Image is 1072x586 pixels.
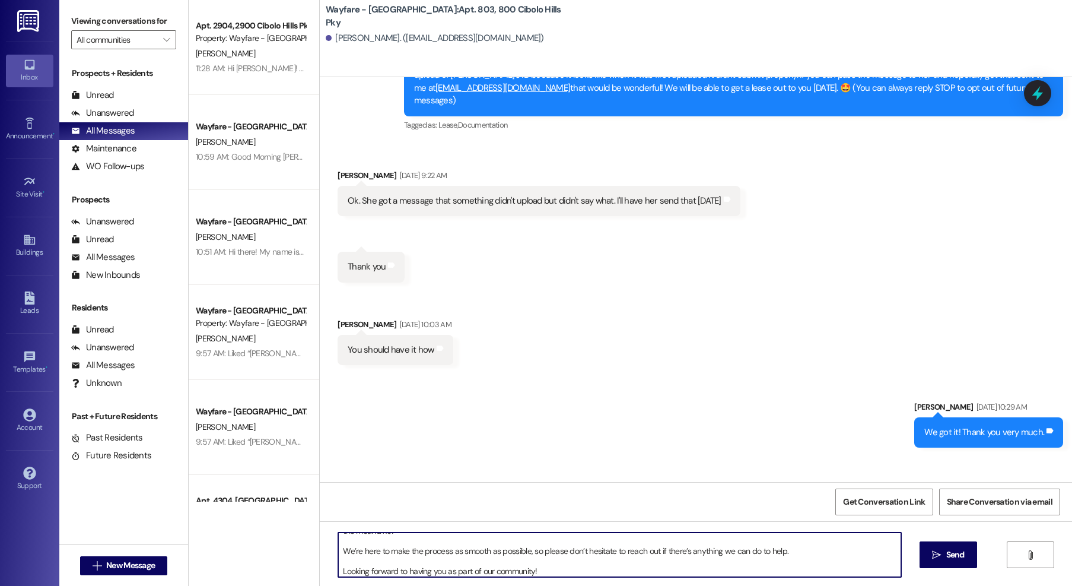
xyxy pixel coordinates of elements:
div: Tagged as: [404,116,1063,134]
div: Unknown [71,377,122,389]
span: • [53,130,55,138]
div: Past Residents [71,432,143,444]
div: [DATE] 9:22 AM [397,169,447,182]
a: Site Visit • [6,172,53,204]
div: 11:28 AM: Hi [PERSON_NAME]! The top lock is on so we are unable to complete the work order. What ... [196,63,629,74]
div: Property: Wayfare - [GEOGRAPHIC_DATA] [196,32,306,45]
div: 9:57 AM: Liked “[PERSON_NAME] (Wayfare - [GEOGRAPHIC_DATA]): Hi there! Maintenance is going to be... [196,348,1016,359]
b: Wayfare - [GEOGRAPHIC_DATA]: Apt. 803, 800 Cibolo Hills Pky [326,4,563,29]
div: Prospects [59,194,188,206]
a: [EMAIL_ADDRESS][DOMAIN_NAME] [435,82,570,94]
div: 9:57 AM: Liked “[PERSON_NAME] (Wayfare - [GEOGRAPHIC_DATA]): Hi there! Maintenance is going to be... [196,436,1016,447]
div: Thank you [348,261,386,273]
textarea: Hello! Happy [DATE]. I just wanted to check in and see how everything is going with your upcoming... [338,533,901,577]
div: Maintenance [71,142,136,155]
span: Send [946,549,965,561]
a: Buildings [6,230,53,262]
img: ResiDesk Logo [17,10,42,32]
span: • [46,363,47,372]
a: Support [6,463,53,495]
div: WO Follow-ups [71,160,144,173]
div: Unread [71,89,114,102]
i:  [163,35,170,45]
a: Templates • [6,347,53,379]
span: Share Conversation via email [947,496,1052,508]
div: All Messages [71,125,135,137]
i:  [1026,550,1035,560]
button: Share Conversation via email [939,489,1060,515]
div: [PERSON_NAME] [338,169,740,186]
div: [PERSON_NAME] [338,318,453,335]
div: Wayfare - [GEOGRAPHIC_DATA] [196,121,306,133]
label: Viewing conversations for [71,12,176,30]
button: Send [920,541,977,568]
div: All Messages [71,251,135,264]
span: [PERSON_NAME] [196,48,255,59]
a: Inbox [6,55,53,87]
span: New Message [106,559,155,572]
i:  [93,561,101,571]
div: Wayfare - [GEOGRAPHIC_DATA] [196,216,306,228]
span: Lease , [438,120,458,130]
a: Account [6,405,53,437]
div: Apt. 4304, [GEOGRAPHIC_DATA] [196,495,306,507]
div: We got it! Thank you very much. [924,426,1044,439]
a: Leads [6,288,53,320]
span: [PERSON_NAME] [196,232,255,242]
div: Past + Future Residents [59,410,188,423]
div: Unanswered [71,107,134,119]
span: Get Conversation Link [843,496,925,508]
i:  [932,550,941,560]
div: Unread [71,233,114,246]
div: Apt. 2904, 2900 Cibolo Hills Pky [196,20,306,32]
div: Wayfare - [GEOGRAPHIC_DATA] [196,305,306,317]
div: Unanswered [71,216,134,228]
div: Wayfare - [GEOGRAPHIC_DATA] [196,406,306,418]
div: Future Residents [71,449,151,462]
span: [PERSON_NAME] [196,137,255,147]
div: New Inbounds [71,269,140,281]
div: All Messages [71,359,135,372]
button: Get Conversation Link [835,489,933,515]
div: [DATE] 10:03 AM [397,318,451,331]
div: Ok. She got a message that something didn't upload but didn't say what. I'll have her send that [... [348,195,721,207]
div: Unanswered [71,341,134,354]
div: Hi [PERSON_NAME]! This is Jordan from Wayfare [GEOGRAPHIC_DATA] Apartments. Great news, your appl... [414,56,1044,107]
span: • [43,188,44,197]
div: [DATE] 10:29 AM [974,401,1027,413]
div: Property: Wayfare - [GEOGRAPHIC_DATA] [196,317,306,330]
input: All communities [77,30,157,49]
div: 10:59 AM: Good Morning [PERSON_NAME]! Did you have any other questions for us? We'd love to help ... [196,151,1033,162]
span: Documentation [458,120,508,130]
div: [PERSON_NAME]. ([EMAIL_ADDRESS][DOMAIN_NAME]) [326,32,544,45]
div: Prospects + Residents [59,67,188,80]
div: [PERSON_NAME] [914,401,1063,417]
span: [PERSON_NAME] [196,422,255,432]
div: Residents [59,302,188,314]
span: [PERSON_NAME] [196,333,255,344]
div: Unread [71,324,114,336]
button: New Message [80,556,168,575]
div: You should have it how [348,344,434,356]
